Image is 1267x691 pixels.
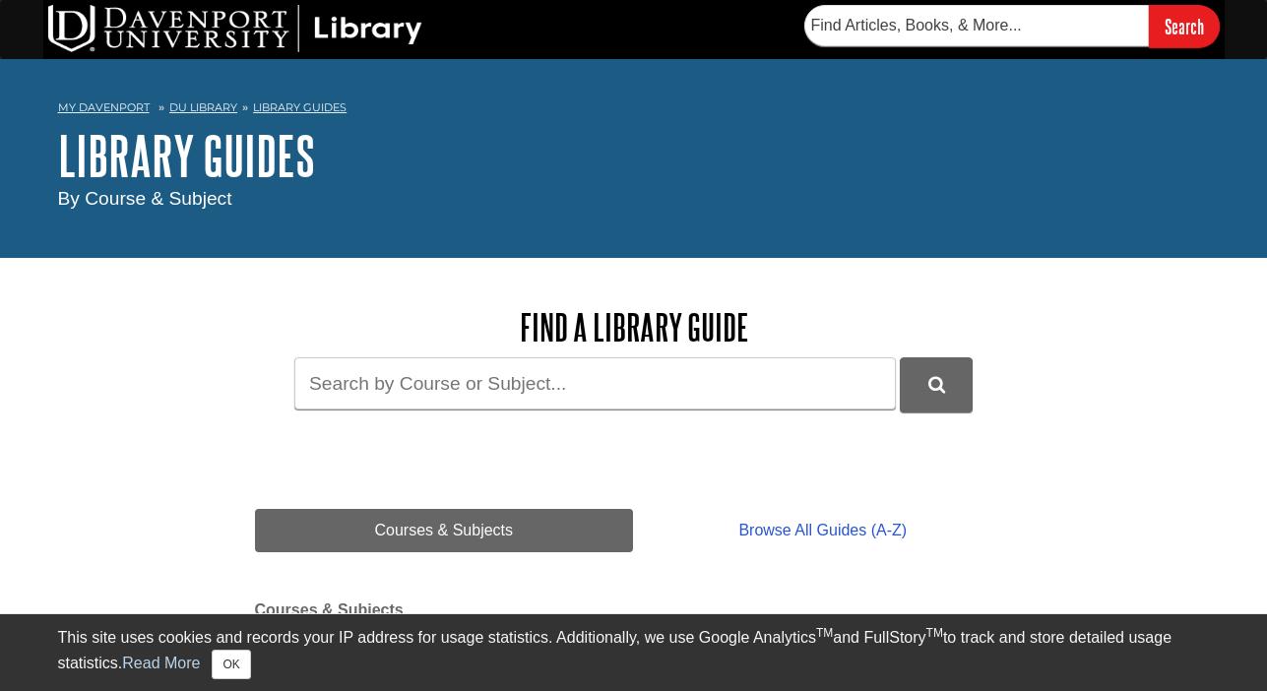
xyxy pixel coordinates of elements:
h2: Find a Library Guide [255,307,1013,347]
input: Find Articles, Books, & More... [804,5,1149,46]
img: DU Library [48,5,422,52]
h2: Courses & Subjects [255,601,1013,625]
nav: breadcrumb [58,94,1210,126]
input: Search [1149,5,1220,47]
a: Library Guides [253,100,347,114]
form: Searches DU Library's articles, books, and more [804,5,1220,47]
input: Search by Course or Subject... [294,357,896,409]
a: My Davenport [58,99,150,116]
div: By Course & Subject [58,185,1210,214]
a: Read More [122,655,200,671]
button: Close [212,650,250,679]
a: Browse All Guides (A-Z) [633,509,1012,552]
sup: TM [816,626,833,640]
i: Search Library Guides [928,376,945,394]
div: This site uses cookies and records your IP address for usage statistics. Additionally, we use Goo... [58,626,1210,679]
sup: TM [926,626,943,640]
a: Courses & Subjects [255,509,634,552]
a: DU Library [169,100,237,114]
h1: Library Guides [58,126,1210,185]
